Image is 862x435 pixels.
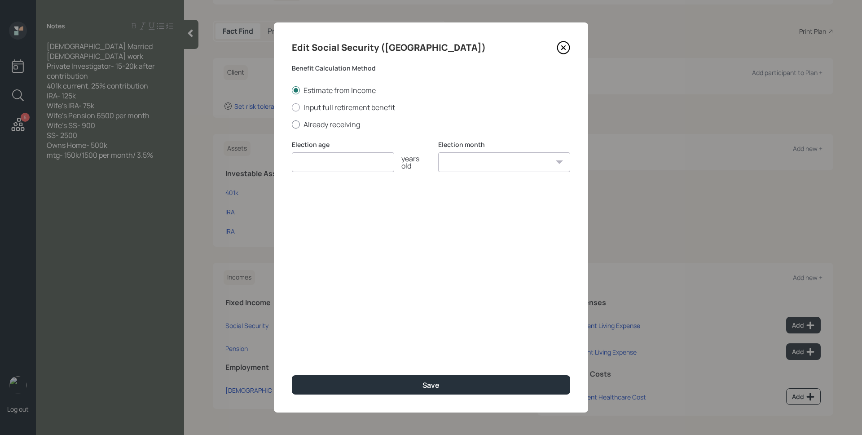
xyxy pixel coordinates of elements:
label: Election age [292,140,424,149]
button: Save [292,375,570,395]
div: years old [394,155,424,169]
label: Estimate from Income [292,85,570,95]
label: Benefit Calculation Method [292,64,570,73]
label: Input full retirement benefit [292,102,570,112]
h4: Edit Social Security ([GEOGRAPHIC_DATA]) [292,40,486,55]
label: Already receiving [292,120,570,129]
label: Election month [438,140,570,149]
div: Save [422,380,440,390]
